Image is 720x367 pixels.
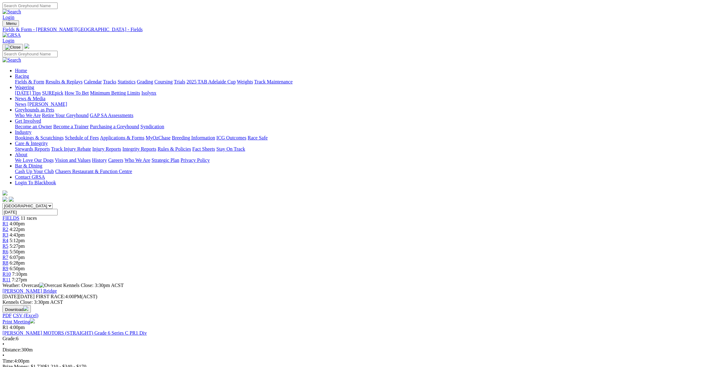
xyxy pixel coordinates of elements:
a: [DATE] Tips [15,90,41,96]
a: Bar & Dining [15,163,42,168]
img: Search [2,9,21,15]
span: [DATE] [2,294,19,299]
span: 7:10pm [12,271,27,277]
a: Schedule of Fees [65,135,99,140]
img: printer.svg [30,318,35,323]
a: Vision and Values [55,158,91,163]
a: Track Injury Rebate [51,146,91,152]
a: 2025 TAB Adelaide Cup [186,79,236,84]
span: FIRST RACE: [36,294,65,299]
span: 11 races [21,215,37,221]
a: We Love Our Dogs [15,158,54,163]
a: Applications & Forms [100,135,144,140]
a: History [92,158,107,163]
a: Strategic Plan [152,158,179,163]
span: R2 [2,227,8,232]
a: Who We Are [125,158,150,163]
a: Who We Are [15,113,41,118]
span: Weather: Overcast [2,283,63,288]
a: Care & Integrity [15,141,48,146]
div: Racing [15,79,718,85]
span: 7:27pm [12,277,27,282]
a: R1 [2,221,8,226]
input: Search [2,51,58,57]
a: CSV (Excel) [13,313,38,318]
a: GAP SA Assessments [90,113,134,118]
a: Stewards Reports [15,146,50,152]
span: 4:22pm [10,227,25,232]
a: Breeding Information [172,135,215,140]
div: Industry [15,135,718,141]
span: R8 [2,260,8,266]
a: ICG Outcomes [216,135,246,140]
span: 4:00pm [10,325,25,330]
span: • [2,353,4,358]
a: Greyhounds as Pets [15,107,54,112]
a: Results & Replays [45,79,82,84]
span: 4:43pm [10,232,25,238]
a: Get Involved [15,118,41,124]
a: PDF [2,313,12,318]
button: Download [2,305,31,313]
a: SUREpick [42,90,63,96]
a: Trials [174,79,185,84]
a: News [15,101,26,107]
a: R9 [2,266,8,271]
a: Fields & Form [15,79,44,84]
a: Login [2,15,14,20]
img: Search [2,57,21,63]
a: Weights [237,79,253,84]
a: Calendar [84,79,102,84]
a: R3 [2,232,8,238]
div: 4:00pm [2,358,718,364]
a: Race Safe [247,135,267,140]
a: Tracks [103,79,116,84]
button: Toggle navigation [2,44,23,51]
div: Download [2,313,718,318]
div: Get Involved [15,124,718,129]
img: Overcast [39,283,62,288]
a: Coursing [154,79,173,84]
a: Contact GRSA [15,174,45,180]
a: R10 [2,271,11,277]
span: FIELDS [2,215,19,221]
a: R5 [2,243,8,249]
span: 4:00pm [10,221,25,226]
a: Statistics [118,79,136,84]
a: Racing [15,73,29,79]
a: Login To Blackbook [15,180,56,185]
a: Become a Trainer [53,124,89,129]
input: Select date [2,209,58,215]
a: News & Media [15,96,45,101]
a: Privacy Policy [181,158,210,163]
div: Kennels Close: 3:30pm ACST [2,299,718,305]
a: R11 [2,277,11,282]
input: Search [2,2,58,9]
span: R1 [2,325,8,330]
span: 4:00PM(ACST) [36,294,97,299]
a: Chasers Restaurant & Function Centre [55,169,132,174]
a: R7 [2,255,8,260]
a: Fields & Form - [PERSON_NAME][GEOGRAPHIC_DATA] - Fields [2,27,718,32]
a: R6 [2,249,8,254]
a: MyOzChase [146,135,171,140]
a: Track Maintenance [254,79,293,84]
a: Injury Reports [92,146,121,152]
a: About [15,152,27,157]
a: Grading [137,79,153,84]
span: Distance: [2,347,21,352]
div: Care & Integrity [15,146,718,152]
a: Minimum Betting Limits [90,90,140,96]
a: Wagering [15,85,34,90]
div: About [15,158,718,163]
a: Careers [108,158,123,163]
a: Print Meeting [2,319,35,324]
span: • [2,341,4,347]
span: [DATE] [2,294,35,299]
